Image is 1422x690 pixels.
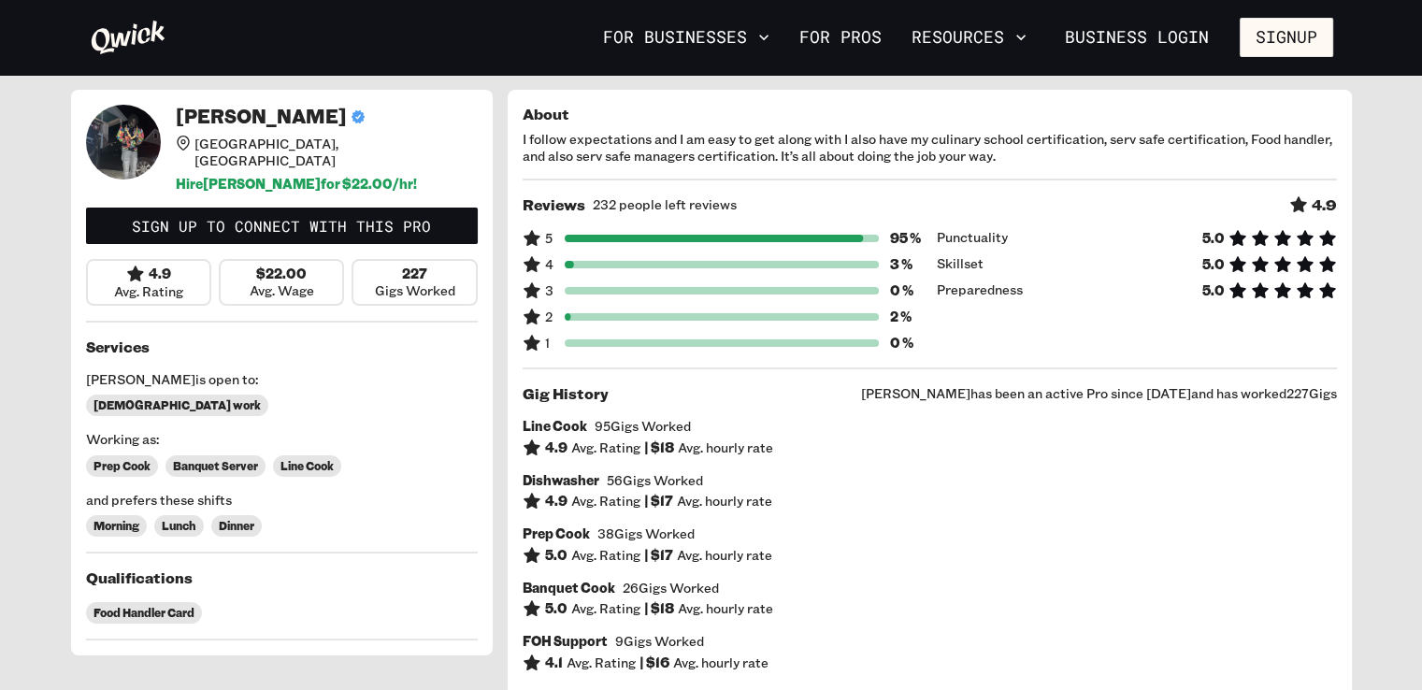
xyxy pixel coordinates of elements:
[86,338,478,356] h5: Services
[280,459,334,473] span: Line Cook
[593,196,737,213] span: 232 people left reviews
[937,281,1023,300] span: Preparedness
[545,439,567,456] h6: 4.9
[523,195,585,214] h5: Reviews
[523,334,553,352] span: 1
[219,519,254,533] span: Dinner
[375,282,455,299] span: Gigs Worked
[644,493,673,510] h6: | $ 17
[523,308,553,326] span: 2
[861,385,1337,402] span: [PERSON_NAME] has been an active Pro since [DATE] and has worked 227 Gigs
[173,459,258,473] span: Banquet Server
[1312,195,1337,214] h5: 4.9
[890,309,922,325] h6: 2 %
[402,266,427,282] h6: 227
[86,568,478,587] h5: Qualifications
[792,22,889,53] a: For Pros
[93,606,194,620] span: Food Handler Card
[571,493,640,510] span: Avg. Rating
[86,492,478,509] span: and prefers these shifts
[93,519,139,533] span: Morning
[523,281,553,300] span: 3
[937,255,984,274] span: Skillset
[571,600,640,617] span: Avg. Rating
[607,472,703,489] span: 56 Gigs Worked
[1202,230,1225,247] h6: 5.0
[644,439,674,456] h6: | $ 18
[523,472,599,489] h6: Dishwasher
[256,266,307,282] h6: $22.00
[176,176,478,193] h6: Hire [PERSON_NAME] for $ 22.00 /hr!
[86,105,161,180] img: Pro headshot
[523,633,608,650] h6: FOH Support
[523,418,587,435] h6: Line Cook
[176,105,347,128] h4: [PERSON_NAME]
[567,654,636,671] span: Avg. Rating
[126,265,171,283] div: 4.9
[623,580,719,597] span: 26 Gigs Worked
[673,654,768,671] span: Avg. hourly rate
[523,580,615,597] h6: Banquet Cook
[545,493,567,510] h6: 4.9
[678,439,773,456] span: Avg. hourly rate
[93,398,261,412] span: [DEMOGRAPHIC_DATA] work
[677,493,772,510] span: Avg. hourly rate
[904,22,1034,53] button: Resources
[595,418,691,435] span: 95 Gigs Worked
[644,600,674,617] h6: | $ 18
[86,431,478,448] span: Working as:
[890,230,922,247] h6: 95 %
[644,547,673,564] h6: | $ 17
[571,439,640,456] span: Avg. Rating
[1202,256,1225,273] h6: 5.0
[523,229,553,248] span: 5
[545,600,567,617] h6: 5.0
[597,525,695,542] span: 38 Gigs Worked
[639,654,669,671] h6: | $ 16
[114,283,183,300] span: Avg. Rating
[523,131,1337,164] span: I follow expectations and I am easy to get along with I also have my culinary school certificatio...
[890,335,922,352] h6: 0 %
[86,371,478,388] span: [PERSON_NAME] is open to:
[523,255,553,274] span: 4
[890,282,922,299] h6: 0 %
[1240,18,1333,57] button: Signup
[678,600,773,617] span: Avg. hourly rate
[571,547,640,564] span: Avg. Rating
[615,633,704,650] span: 9 Gigs Worked
[937,229,1008,248] span: Punctuality
[545,654,563,671] h6: 4.1
[1202,282,1225,299] h6: 5.0
[523,384,609,403] h5: Gig History
[1049,18,1225,57] a: Business Login
[86,208,478,245] a: Sign up to connect with this Pro
[194,136,478,168] span: [GEOGRAPHIC_DATA], [GEOGRAPHIC_DATA]
[523,525,590,542] h6: Prep Cook
[890,256,922,273] h6: 3 %
[677,547,772,564] span: Avg. hourly rate
[523,105,1337,123] h5: About
[93,459,151,473] span: Prep Cook
[545,547,567,564] h6: 5.0
[250,282,314,299] span: Avg. Wage
[596,22,777,53] button: For Businesses
[162,519,196,533] span: Lunch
